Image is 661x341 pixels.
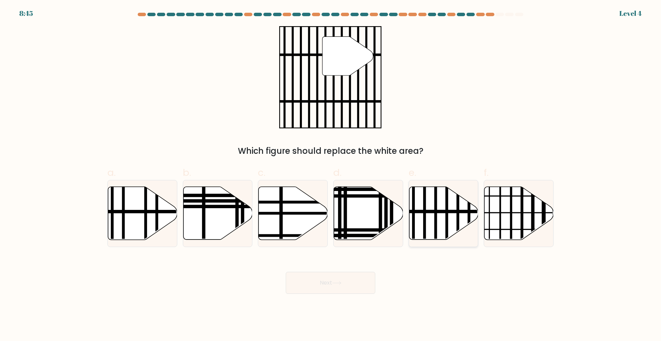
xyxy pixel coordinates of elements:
[258,166,265,179] span: c.
[112,145,549,157] div: Which figure should replace the white area?
[286,272,375,294] button: Next
[107,166,116,179] span: a.
[323,36,374,75] g: "
[183,166,191,179] span: b.
[619,8,642,19] div: Level 4
[19,8,33,19] div: 8:45
[484,166,489,179] span: f.
[409,166,416,179] span: e.
[333,166,342,179] span: d.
